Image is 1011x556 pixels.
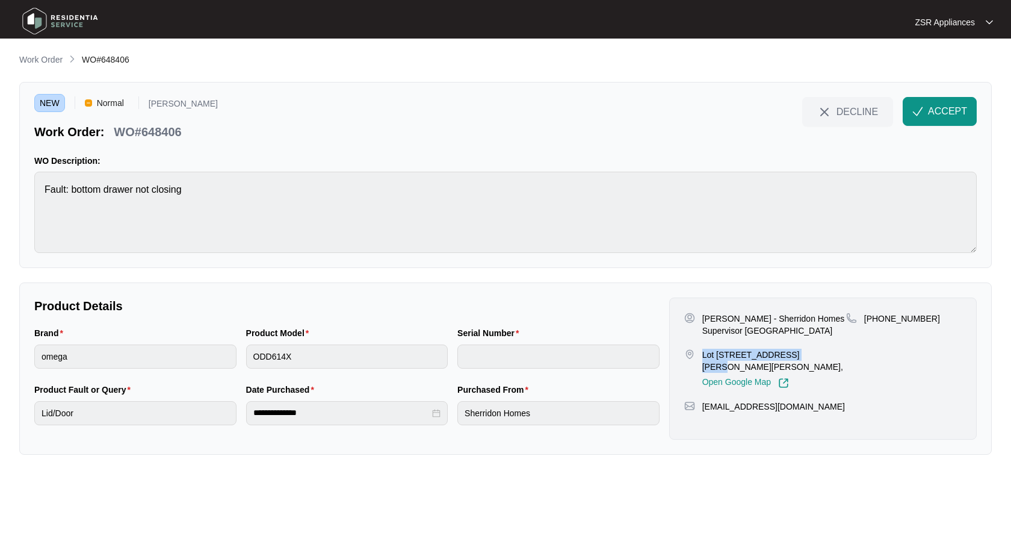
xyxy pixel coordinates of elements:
[246,384,319,396] label: Date Purchased
[457,327,524,339] label: Serial Number
[684,401,695,411] img: map-pin
[802,97,893,126] button: close-IconDECLINE
[836,105,878,118] span: DECLINE
[817,105,832,119] img: close-Icon
[149,99,218,112] p: [PERSON_NAME]
[915,16,975,28] p: ZSR Appliances
[864,313,940,325] p: [PHONE_NUMBER]
[34,401,237,425] input: Product Fault or Query
[34,384,135,396] label: Product Fault or Query
[34,155,977,167] p: WO Description:
[684,313,695,323] img: user-pin
[92,94,129,112] span: Normal
[903,97,977,126] button: check-IconACCEPT
[34,298,660,314] p: Product Details
[85,99,92,107] img: Vercel Logo
[18,3,102,39] img: residentia service logo
[986,19,993,25] img: dropdown arrow
[702,349,846,373] p: Lot [STREET_ADDRESS][PERSON_NAME][PERSON_NAME],
[19,54,63,66] p: Work Order
[114,123,181,140] p: WO#648406
[253,407,430,419] input: Date Purchased
[702,401,845,413] p: [EMAIL_ADDRESS][DOMAIN_NAME]
[457,345,660,369] input: Serial Number
[34,345,237,369] input: Brand
[702,313,846,337] p: [PERSON_NAME] - Sherridon Homes Supervisor [GEOGRAPHIC_DATA]
[457,401,660,425] input: Purchased From
[34,123,104,140] p: Work Order:
[457,384,533,396] label: Purchased From
[17,54,65,67] a: Work Order
[846,313,857,323] img: map-pin
[928,104,967,119] span: ACCEPT
[246,327,314,339] label: Product Model
[34,94,65,112] span: NEW
[684,349,695,360] img: map-pin
[912,106,923,117] img: check-Icon
[246,345,448,369] input: Product Model
[67,54,77,64] img: chevron-right
[778,378,789,389] img: Link-External
[82,55,129,64] span: WO#648406
[702,378,789,389] a: Open Google Map
[34,172,977,253] textarea: Fault: bottom drawer not closing
[34,327,68,339] label: Brand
